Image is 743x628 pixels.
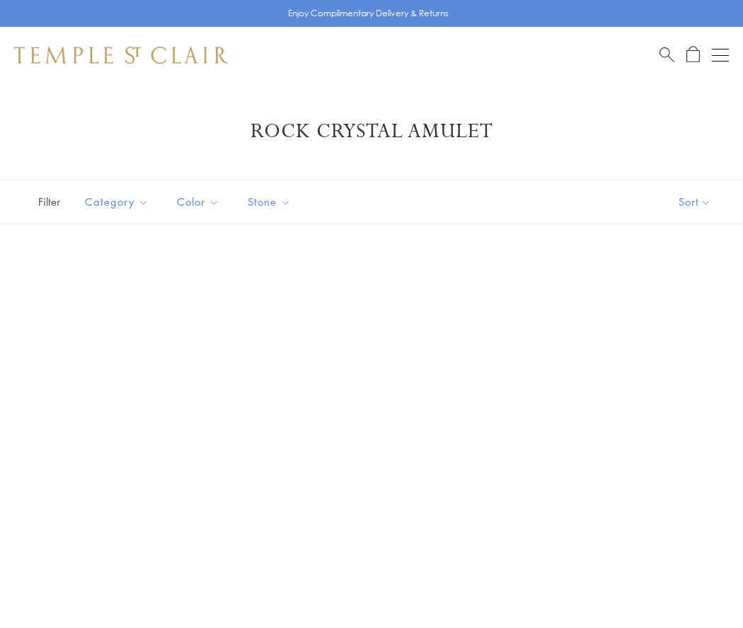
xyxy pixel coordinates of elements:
[35,119,708,144] h1: Rock Crystal Amulet
[686,46,700,64] a: Open Shopping Bag
[74,186,159,218] button: Category
[647,180,743,223] button: Show sort by
[166,186,230,218] button: Color
[14,47,228,64] img: Temple St. Clair
[241,193,301,211] span: Stone
[78,193,159,211] span: Category
[237,186,301,218] button: Stone
[170,193,230,211] span: Color
[288,6,449,21] p: Enjoy Complimentary Delivery & Returns
[712,47,729,64] button: Open navigation
[660,46,674,64] a: Search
